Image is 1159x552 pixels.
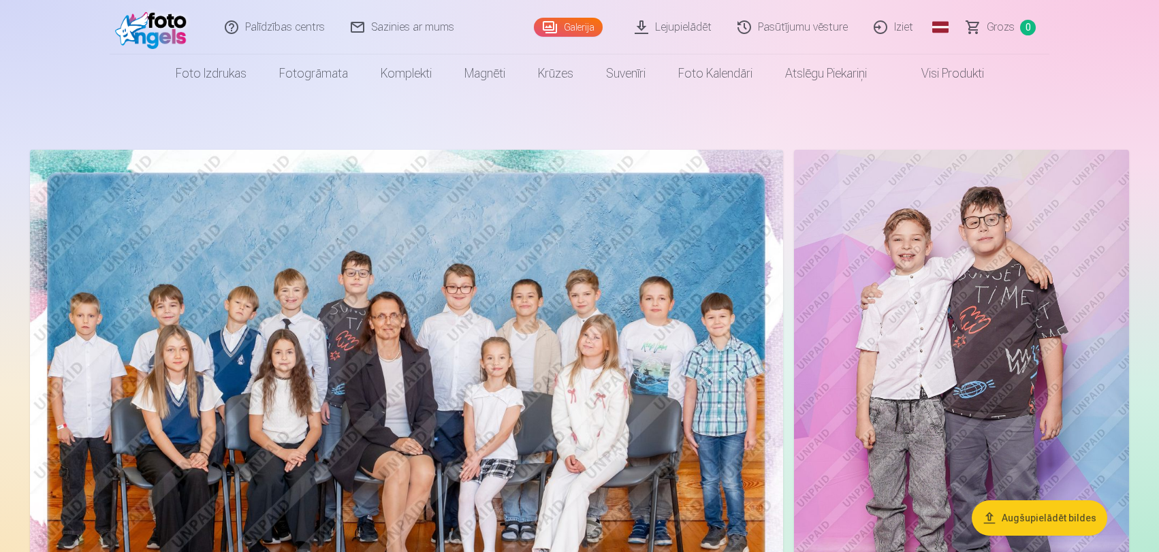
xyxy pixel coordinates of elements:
a: Komplekti [364,54,448,93]
a: Foto izdrukas [159,54,263,93]
a: Visi produkti [883,54,1000,93]
a: Fotogrāmata [263,54,364,93]
span: Grozs [987,19,1015,35]
a: Krūzes [522,54,590,93]
button: Augšupielādēt bildes [972,500,1107,536]
a: Foto kalendāri [662,54,769,93]
span: 0 [1020,20,1036,35]
a: Magnēti [448,54,522,93]
img: /fa1 [115,5,193,49]
a: Atslēgu piekariņi [769,54,883,93]
a: Galerija [534,18,603,37]
a: Suvenīri [590,54,662,93]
